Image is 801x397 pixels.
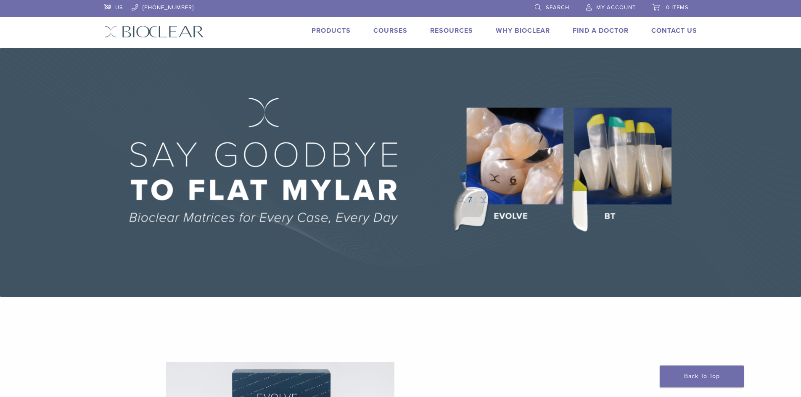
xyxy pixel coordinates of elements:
[104,26,204,38] img: Bioclear
[312,26,351,35] a: Products
[660,365,744,387] a: Back To Top
[373,26,407,35] a: Courses
[496,26,550,35] a: Why Bioclear
[651,26,697,35] a: Contact Us
[573,26,629,35] a: Find A Doctor
[596,4,636,11] span: My Account
[430,26,473,35] a: Resources
[666,4,689,11] span: 0 items
[546,4,569,11] span: Search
